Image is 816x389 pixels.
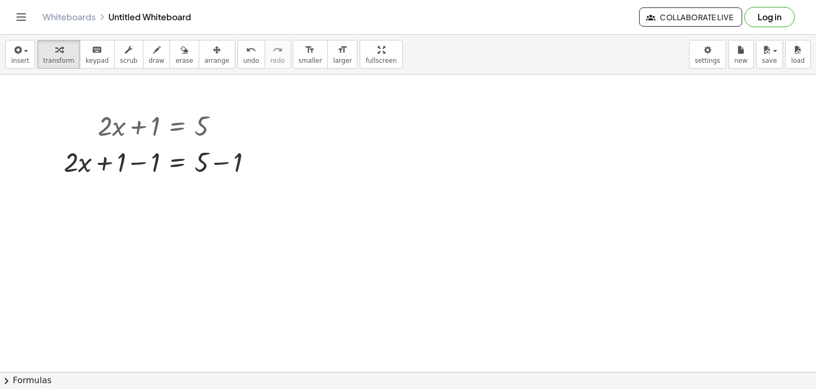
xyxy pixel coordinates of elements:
[360,40,402,69] button: fullscreen
[5,40,35,69] button: insert
[327,40,358,69] button: format_sizelarger
[728,40,754,69] button: new
[205,57,229,64] span: arrange
[365,57,396,64] span: fullscreen
[305,44,315,56] i: format_size
[785,40,811,69] button: load
[689,40,726,69] button: settings
[243,57,259,64] span: undo
[293,40,328,69] button: format_sizesmaller
[237,40,265,69] button: undoundo
[337,44,347,56] i: format_size
[762,57,777,64] span: save
[744,7,795,27] button: Log in
[265,40,291,69] button: redoredo
[114,40,143,69] button: scrub
[86,57,109,64] span: keypad
[13,9,30,26] button: Toggle navigation
[695,57,720,64] span: settings
[333,57,352,64] span: larger
[42,12,96,22] a: Whiteboards
[120,57,138,64] span: scrub
[734,57,747,64] span: new
[756,40,783,69] button: save
[246,44,256,56] i: undo
[648,12,733,22] span: Collaborate Live
[639,7,742,27] button: Collaborate Live
[11,57,29,64] span: insert
[92,44,102,56] i: keyboard
[791,57,805,64] span: load
[273,44,283,56] i: redo
[80,40,115,69] button: keyboardkeypad
[199,40,235,69] button: arrange
[149,57,165,64] span: draw
[169,40,199,69] button: erase
[143,40,171,69] button: draw
[43,57,74,64] span: transform
[270,57,285,64] span: redo
[37,40,80,69] button: transform
[299,57,322,64] span: smaller
[175,57,193,64] span: erase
